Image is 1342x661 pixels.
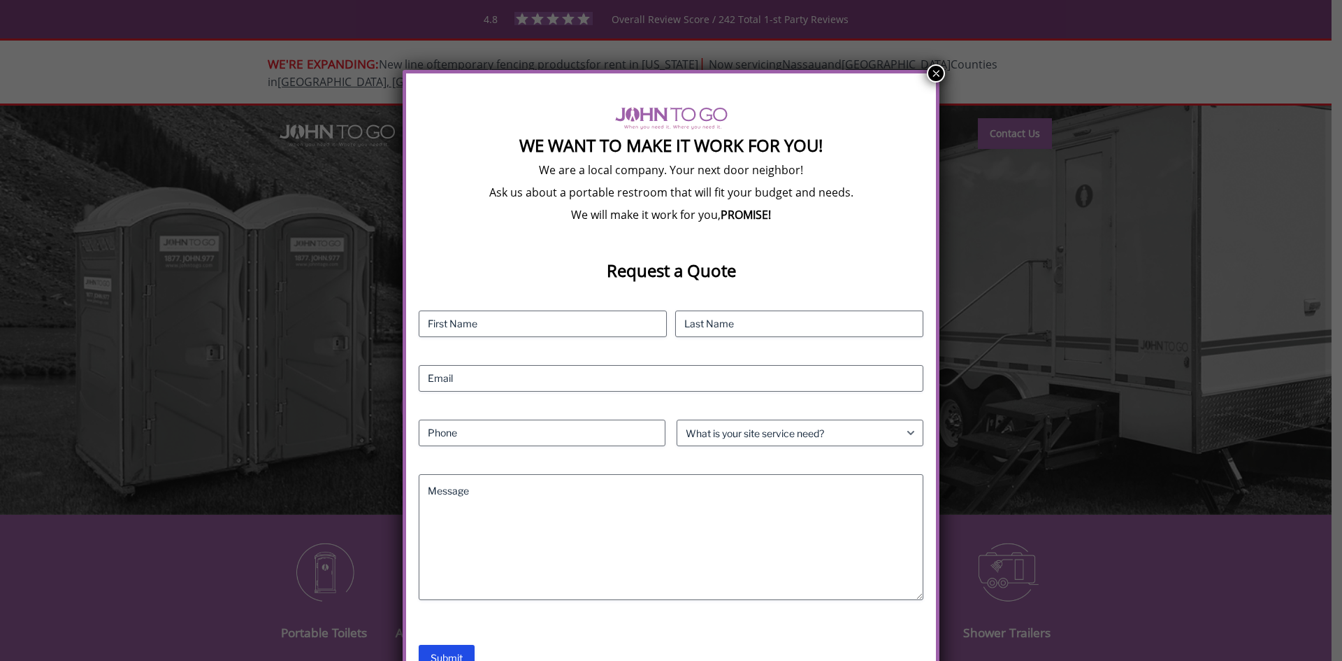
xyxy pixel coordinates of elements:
input: Email [419,365,923,392]
p: We will make it work for you, [419,207,923,222]
p: Ask us about a portable restroom that will fit your budget and needs. [419,185,923,200]
input: First Name [419,311,667,337]
strong: We Want To Make It Work For You! [519,134,823,157]
img: logo of viptogo [615,107,728,129]
b: PROMISE! [721,207,771,222]
input: Last Name [675,311,923,337]
input: Phone [419,420,665,446]
p: We are a local company. Your next door neighbor! [419,162,923,178]
strong: Request a Quote [607,259,736,282]
button: Close [927,64,945,83]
